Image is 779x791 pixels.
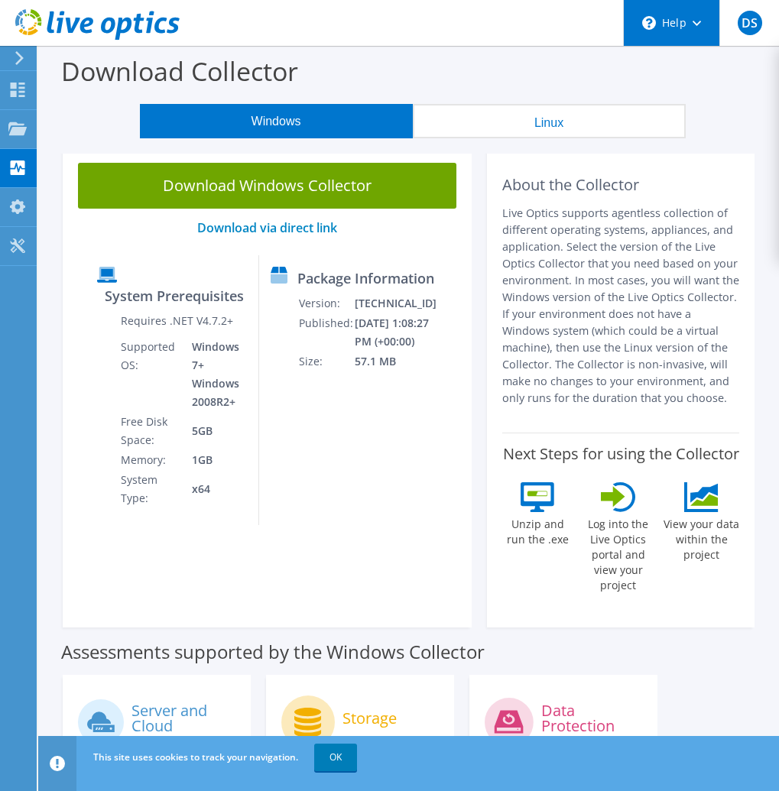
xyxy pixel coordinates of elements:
label: Server and Cloud [131,703,235,734]
td: 5GB [180,412,247,450]
td: Supported OS: [120,337,180,412]
button: Linux [413,104,686,138]
label: Data Protection [541,703,642,734]
a: Download via direct link [197,219,337,236]
h2: About the Collector [502,176,739,194]
label: Storage [342,711,397,726]
label: Download Collector [61,53,298,89]
td: x64 [180,470,247,508]
svg: \n [642,16,656,30]
label: Log into the Live Optics portal and view your project [580,512,656,593]
label: Requires .NET V4.7.2+ [121,313,233,329]
label: Next Steps for using the Collector [503,445,739,463]
button: Windows [140,104,413,138]
label: Unzip and run the .exe [502,512,573,547]
td: System Type: [120,470,180,508]
td: Size: [298,352,354,371]
td: [TECHNICAL_ID] [354,293,437,313]
p: Live Optics supports agentless collection of different operating systems, appliances, and applica... [502,205,739,407]
a: Download Windows Collector [78,163,456,209]
span: This site uses cookies to track your navigation. [93,750,298,763]
td: Memory: [120,450,180,470]
td: Free Disk Space: [120,412,180,450]
td: Windows 7+ Windows 2008R2+ [180,337,247,412]
td: 57.1 MB [354,352,437,371]
td: 1GB [180,450,247,470]
td: Published: [298,313,354,352]
td: Version: [298,293,354,313]
span: DS [738,11,762,35]
td: [DATE] 1:08:27 PM (+00:00) [354,313,437,352]
label: View your data within the project [664,512,739,562]
label: Assessments supported by the Windows Collector [61,644,485,660]
label: System Prerequisites [105,288,244,303]
a: OK [314,744,357,771]
label: Package Information [297,271,434,286]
